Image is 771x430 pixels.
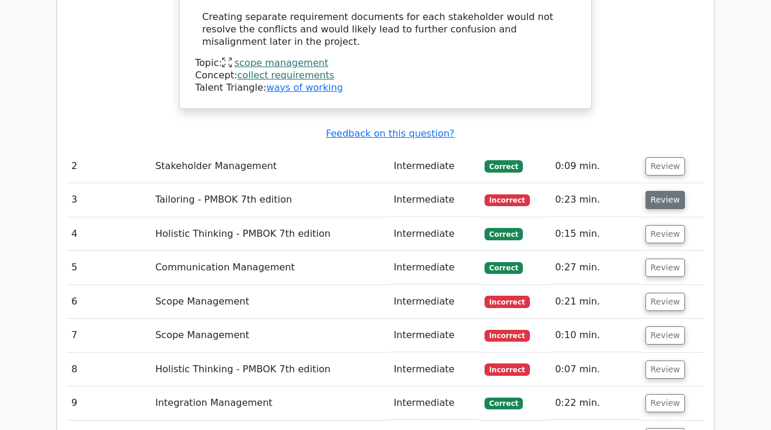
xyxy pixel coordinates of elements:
[645,360,686,379] button: Review
[551,353,641,386] td: 0:07 min.
[150,319,388,352] td: Scope Management
[150,353,388,386] td: Holistic Thinking - PMBOK 7th edition
[195,57,576,94] div: Talent Triangle:
[645,157,686,176] button: Review
[326,128,454,139] a: Feedback on this question?
[67,217,150,251] td: 4
[389,251,480,285] td: Intermediate
[551,217,641,251] td: 0:15 min.
[238,70,335,81] a: collect requirements
[195,57,576,70] div: Topic:
[485,228,523,240] span: Correct
[551,251,641,285] td: 0:27 min.
[645,259,686,277] button: Review
[485,160,523,172] span: Correct
[389,319,480,352] td: Intermediate
[150,386,388,420] td: Integration Management
[150,150,388,183] td: Stakeholder Management
[67,183,150,217] td: 3
[485,398,523,409] span: Correct
[67,251,150,285] td: 5
[389,217,480,251] td: Intermediate
[551,183,641,217] td: 0:23 min.
[485,330,530,342] span: Incorrect
[645,191,686,209] button: Review
[645,225,686,243] button: Review
[389,386,480,420] td: Intermediate
[485,296,530,307] span: Incorrect
[67,386,150,420] td: 9
[389,150,480,183] td: Intermediate
[67,353,150,386] td: 8
[67,150,150,183] td: 2
[485,194,530,206] span: Incorrect
[389,353,480,386] td: Intermediate
[195,70,576,82] div: Concept:
[645,326,686,345] button: Review
[551,319,641,352] td: 0:10 min.
[551,285,641,319] td: 0:21 min.
[150,217,388,251] td: Holistic Thinking - PMBOK 7th edition
[645,394,686,412] button: Review
[389,183,480,217] td: Intermediate
[485,262,523,274] span: Correct
[551,386,641,420] td: 0:22 min.
[389,285,480,319] td: Intermediate
[485,363,530,375] span: Incorrect
[67,285,150,319] td: 6
[150,285,388,319] td: Scope Management
[645,293,686,311] button: Review
[551,150,641,183] td: 0:09 min.
[67,319,150,352] td: 7
[235,57,328,68] a: scope management
[150,183,388,217] td: Tailoring - PMBOK 7th edition
[150,251,388,285] td: Communication Management
[266,82,343,93] a: ways of working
